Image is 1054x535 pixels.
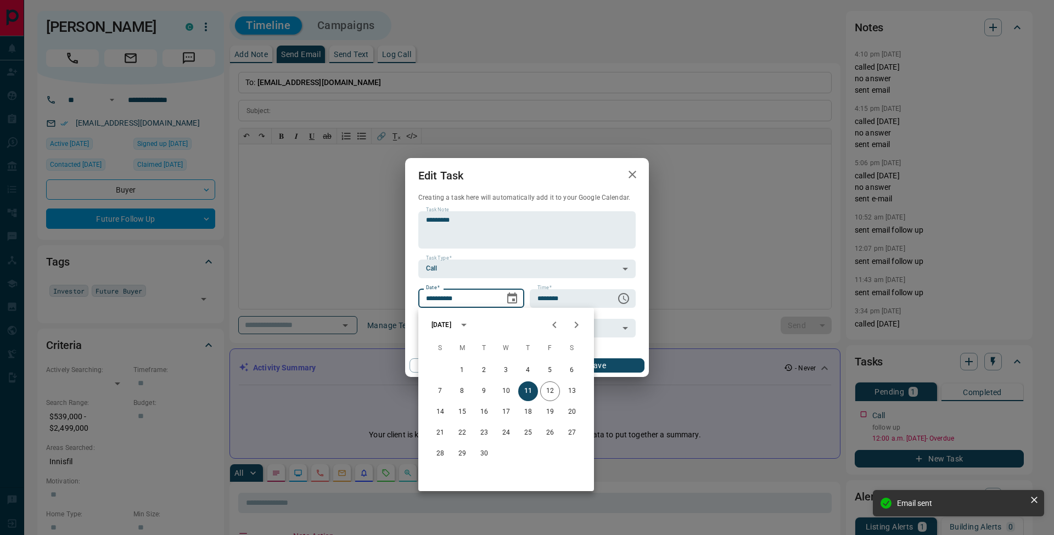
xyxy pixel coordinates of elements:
label: Date [426,284,440,291]
button: 7 [430,381,450,401]
button: 22 [452,423,472,443]
label: Time [537,284,552,291]
span: Thursday [518,337,538,359]
div: Email sent [897,499,1025,508]
button: 23 [474,423,494,443]
button: 24 [496,423,516,443]
span: Saturday [562,337,582,359]
div: Call [418,260,636,278]
button: 26 [540,423,560,443]
button: 10 [496,381,516,401]
button: 3 [496,361,516,380]
button: 21 [430,423,450,443]
span: Monday [452,337,472,359]
button: 13 [562,381,582,401]
button: 8 [452,381,472,401]
span: Friday [540,337,560,359]
button: 18 [518,402,538,422]
button: 9 [474,381,494,401]
button: 6 [562,361,582,380]
button: Cancel [410,358,503,373]
button: 5 [540,361,560,380]
p: Creating a task here will automatically add it to your Google Calendar. [418,193,636,202]
span: Wednesday [496,337,516,359]
label: Task Type [426,255,452,262]
button: Choose time, selected time is 12:00 AM [613,288,635,309]
button: 29 [452,444,472,464]
button: 20 [562,402,582,422]
button: 11 [518,381,538,401]
button: 14 [430,402,450,422]
button: 25 [518,423,538,443]
span: Sunday [430,337,450,359]
button: 19 [540,402,560,422]
button: calendar view is open, switch to year view [455,316,473,334]
button: Choose date, selected date is Sep 11, 2025 [501,288,523,309]
button: 16 [474,402,494,422]
button: 28 [430,444,450,464]
button: 1 [452,361,472,380]
button: 2 [474,361,494,380]
div: [DATE] [431,320,451,330]
label: Task Note [426,206,448,213]
button: Previous month [543,314,565,336]
button: Next month [565,314,587,336]
button: 4 [518,361,538,380]
button: 15 [452,402,472,422]
button: 17 [496,402,516,422]
h2: Edit Task [405,158,476,193]
button: Save [551,358,644,373]
span: Tuesday [474,337,494,359]
button: 12 [540,381,560,401]
button: 27 [562,423,582,443]
button: 30 [474,444,494,464]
